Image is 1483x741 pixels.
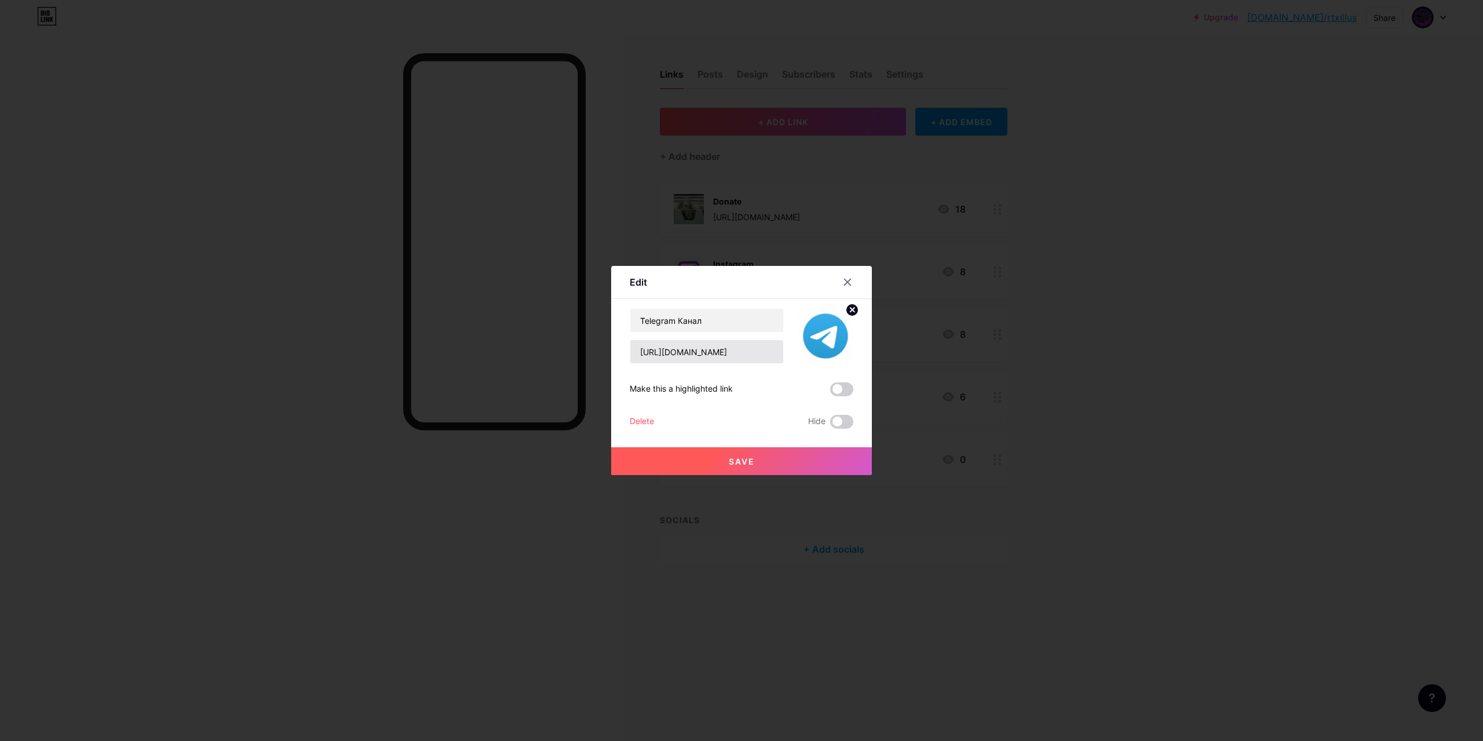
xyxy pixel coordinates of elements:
div: Edit [630,275,647,289]
input: Title [630,309,783,332]
span: Save [729,457,755,466]
button: Save [611,447,872,475]
input: URL [630,340,783,363]
div: Make this a highlighted link [630,382,733,396]
span: Hide [808,415,825,429]
img: link_thumbnail [798,308,853,364]
div: Delete [630,415,654,429]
